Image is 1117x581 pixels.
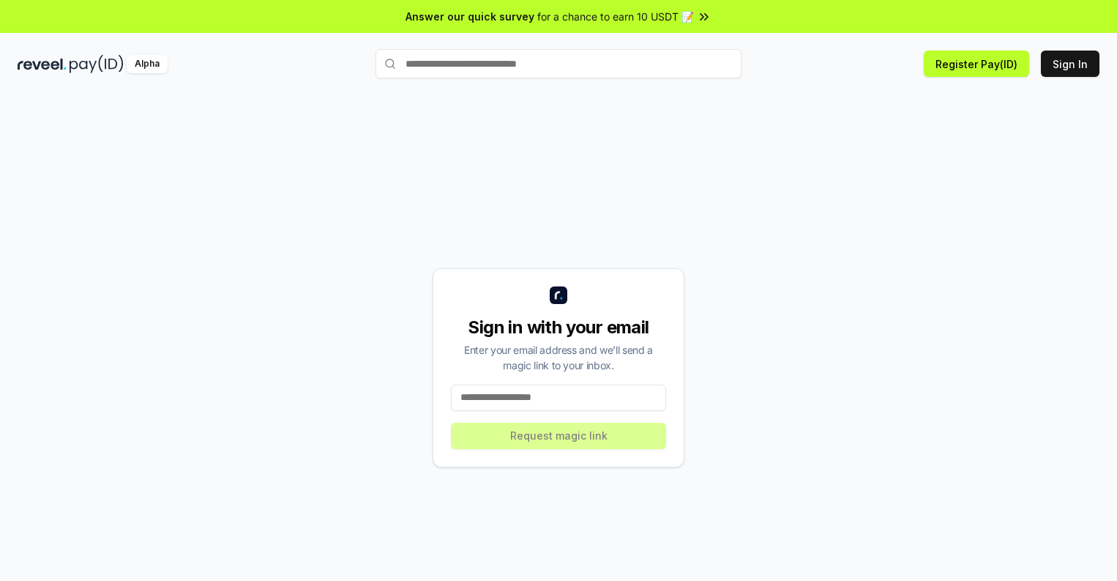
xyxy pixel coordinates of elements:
span: for a chance to earn 10 USDT 📝 [537,9,694,24]
div: Enter your email address and we’ll send a magic link to your inbox. [451,342,666,373]
span: Answer our quick survey [406,9,534,24]
div: Alpha [127,55,168,73]
img: logo_small [550,286,567,304]
img: pay_id [70,55,124,73]
button: Sign In [1041,51,1099,77]
div: Sign in with your email [451,316,666,339]
img: reveel_dark [18,55,67,73]
button: Register Pay(ID) [924,51,1029,77]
